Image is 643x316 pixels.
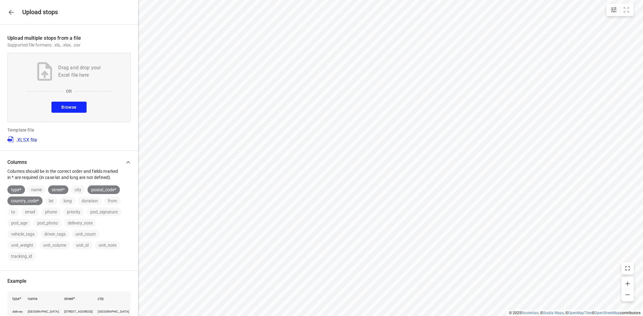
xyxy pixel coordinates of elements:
[27,187,46,192] span: name
[7,180,131,261] div: ColumnsColumns should be in the correct order and fields marked in * are required (in case lat an...
[509,311,641,315] li: © 2025 , © , © © contributors
[543,311,564,315] a: Stadia Maps
[66,88,72,94] p: OR
[7,187,25,192] span: type*
[568,311,592,315] a: OpenMapTiles
[7,278,131,284] p: Example
[7,159,122,165] p: Columns
[7,198,43,203] span: country_code*
[7,209,19,214] span: to
[87,187,120,192] span: postal_code*
[10,294,25,304] th: type*
[608,4,620,16] button: Map settings
[7,254,36,259] span: tracking_id
[7,34,131,42] p: Upload multiple stops from a file
[7,232,38,237] span: vehicle_tags
[22,9,58,16] h5: Upload stops
[41,209,61,214] span: phone
[7,136,15,143] img: XLSX
[7,127,131,133] p: Template file
[95,243,120,248] span: unit_note
[7,243,37,248] span: unit_weight
[62,294,96,304] th: street*
[64,221,96,225] span: delivery_note
[34,221,62,225] span: pod_photo
[7,221,31,225] span: pod_age
[87,209,121,214] span: pod_signature
[63,209,84,214] span: priority
[21,209,39,214] span: email
[58,64,101,79] p: Drag and drop your Excel file here
[7,42,131,48] p: Supported file formats: .xls, .xlsx, .csv
[521,311,539,315] a: Routetitan
[51,102,86,113] button: Browse
[45,198,57,203] span: lat
[41,232,69,237] span: driver_tags
[7,168,122,180] p: Columns should be in the correct order and fields marked in * are required (in case lat and long ...
[606,4,634,16] div: small contained button group
[7,136,37,143] a: .XLSX file
[71,187,85,192] span: city
[595,311,620,315] a: OpenStreetMap
[48,187,68,192] span: street*
[104,198,121,203] span: from
[60,198,75,203] span: long
[78,198,102,203] span: duration
[37,62,52,81] img: Upload file
[95,294,132,304] th: city
[39,243,70,248] span: unit_volume
[72,232,100,237] span: unit_count
[61,103,76,111] span: Browse
[25,294,62,304] th: name
[7,156,131,180] div: ColumnsColumns should be in the correct order and fields marked in * are required (in case lat an...
[72,243,92,248] span: unit_id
